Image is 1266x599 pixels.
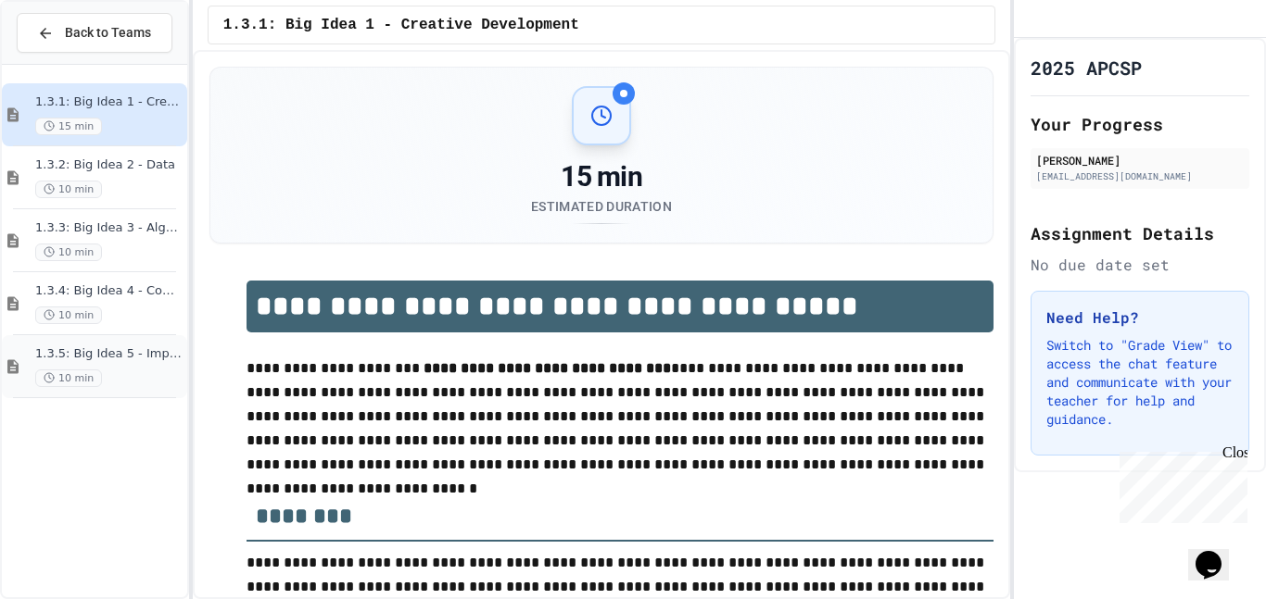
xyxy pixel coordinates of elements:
h3: Need Help? [1046,306,1234,329]
span: 10 min [35,181,102,198]
span: 1.3.5: Big Idea 5 - Impact of Computing [35,346,184,362]
p: Switch to "Grade View" to access the chat feature and communicate with your teacher for help and ... [1046,336,1234,429]
span: 1.3.3: Big Idea 3 - Algorithms and Programming [35,220,184,236]
div: No due date set [1031,254,1249,276]
span: 1.3.1: Big Idea 1 - Creative Development [223,14,579,36]
span: 10 min [35,306,102,324]
span: 15 min [35,118,102,135]
iframe: chat widget [1188,525,1247,580]
span: 1.3.4: Big Idea 4 - Computing Systems and Networks [35,283,184,299]
div: [PERSON_NAME] [1036,152,1244,168]
div: Chat with us now!Close [7,7,128,118]
h1: 2025 APCSP [1031,55,1142,81]
iframe: chat widget [1112,444,1247,523]
h2: Your Progress [1031,111,1249,137]
span: Back to Teams [65,23,151,43]
div: 15 min [531,160,672,193]
h2: Assignment Details [1031,220,1249,246]
span: 1.3.2: Big Idea 2 - Data [35,157,184,173]
div: [EMAIL_ADDRESS][DOMAIN_NAME] [1036,169,1244,183]
span: 10 min [35,243,102,261]
div: Estimated Duration [531,197,672,216]
span: 10 min [35,369,102,387]
button: Back to Teams [17,13,172,53]
span: 1.3.1: Big Idea 1 - Creative Development [35,94,184,110]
